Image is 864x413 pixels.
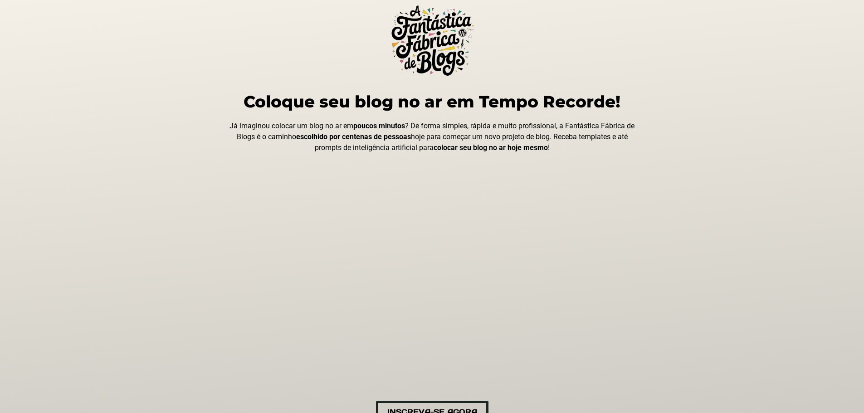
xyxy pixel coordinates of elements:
[353,121,405,130] b: poucos minutos
[228,92,636,112] h2: Coloque seu blog no ar em Tempo Recorde!
[434,143,548,152] b: colocar seu blog no ar hoje mesmo
[296,132,411,141] b: escolhido por centenas de pessoas
[228,121,636,153] p: Já imaginou colocar um blog no ar em ? De forma simples, rápida e muito profissional, a Fantástic...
